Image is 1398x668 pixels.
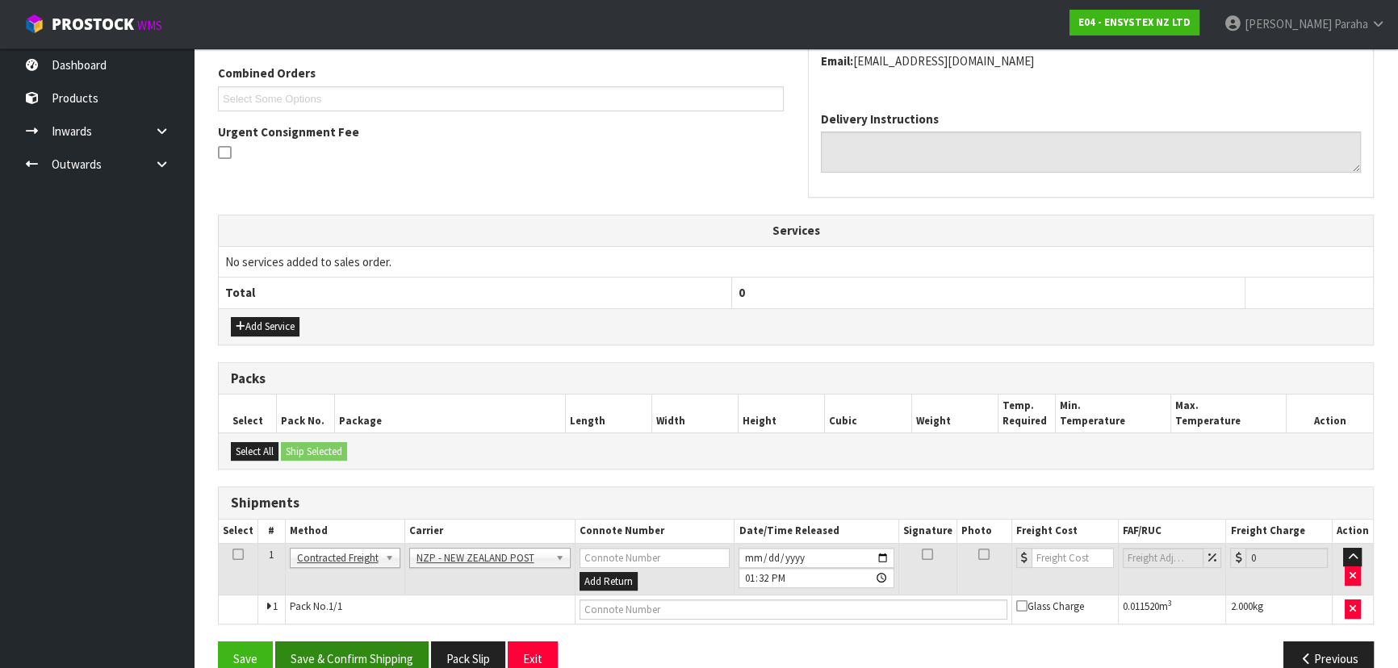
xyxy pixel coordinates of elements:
span: [PERSON_NAME] [1245,16,1332,31]
th: Photo [956,520,1012,543]
h3: Packs [231,371,1361,386]
th: Select [219,395,277,432]
th: Action [1287,395,1373,432]
label: Urgent Consignment Fee [218,123,359,140]
td: kg [1226,595,1333,624]
th: Temp. Required [998,395,1056,432]
th: Select [219,520,258,543]
th: Min. Temperature [1056,395,1171,432]
th: Carrier [404,520,576,543]
span: 2.000 [1230,599,1252,613]
input: Connote Number [580,599,1007,620]
th: Pack No. [277,395,335,432]
span: 1/1 [329,599,342,613]
th: Weight [911,395,998,432]
button: Ship Selected [281,442,347,461]
span: Contracted Freight [297,549,379,568]
label: Delivery Instructions [821,111,939,127]
th: Method [285,520,404,543]
th: Services [219,215,1373,246]
img: cube-alt.png [24,14,44,34]
input: Freight Charge [1245,548,1328,568]
button: Add Service [231,317,299,336]
th: Height [739,395,825,432]
h3: Shipments [231,495,1361,511]
th: Length [565,395,651,432]
td: Pack No. [285,595,576,624]
input: Freight Cost [1032,548,1114,568]
button: Add Return [580,572,638,591]
th: Connote Number [576,520,735,543]
th: FAF/RUC [1118,520,1226,543]
input: Freight Adjustment [1123,548,1204,568]
strong: E04 - ENSYSTEX NZ LTD [1078,15,1191,29]
td: m [1118,595,1226,624]
span: NZP - NEW ZEALAND POST [416,549,550,568]
strong: email [821,53,853,69]
th: Signature [898,520,956,543]
th: Width [651,395,738,432]
th: Package [334,395,565,432]
span: 1 [269,548,274,562]
span: ProStock [52,14,134,35]
a: E04 - ENSYSTEX NZ LTD [1069,10,1199,35]
span: 0 [739,285,745,300]
th: Freight Cost [1012,520,1119,543]
th: Max. Temperature [1171,395,1287,432]
small: WMS [137,18,162,33]
span: 0.011520 [1123,599,1159,613]
sup: 3 [1168,598,1172,608]
th: Cubic [825,395,911,432]
th: Action [1332,520,1373,543]
label: Combined Orders [218,65,316,81]
span: Paraha [1334,16,1368,31]
button: Select All [231,442,278,461]
th: # [258,520,286,543]
span: 1 [273,599,278,613]
input: Connote Number [580,548,730,568]
th: Date/Time Released [735,520,898,543]
td: No services added to sales order. [219,246,1373,277]
th: Total [219,278,732,308]
span: Glass Charge [1016,599,1084,613]
th: Freight Charge [1226,520,1333,543]
address: [EMAIL_ADDRESS][DOMAIN_NAME] [821,52,1361,69]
